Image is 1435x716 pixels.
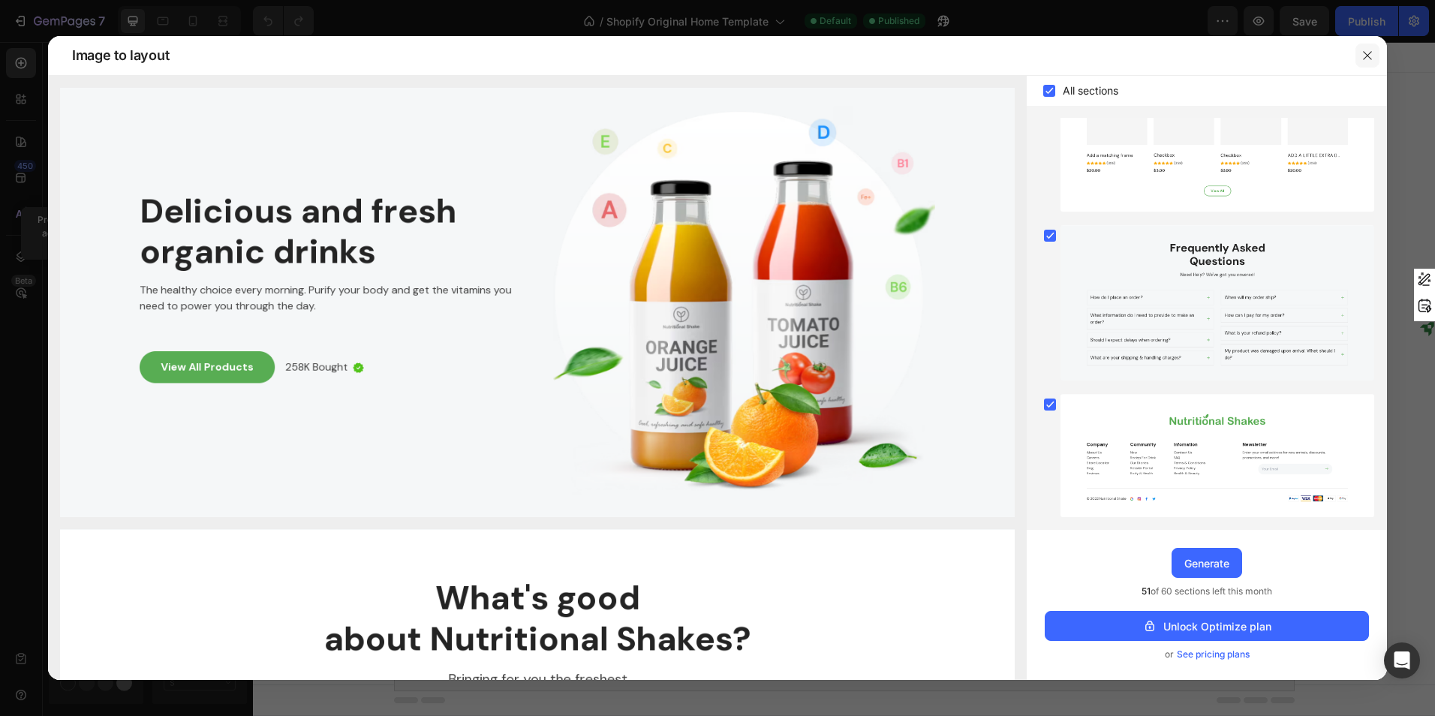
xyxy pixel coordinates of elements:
[592,380,615,398] span: Apps
[1142,584,1272,599] span: of 60 sections left this month
[592,300,615,318] span: Apps
[584,141,622,159] span: Rich text
[1045,611,1369,641] button: Unlock Optimize plan
[1045,647,1369,662] div: or
[1142,585,1151,597] span: 51
[1177,647,1250,662] span: See pricing plans
[1184,555,1229,571] div: Generate
[592,459,615,477] span: Apps
[1172,548,1242,578] button: Generate
[563,618,644,636] span: Featured collection
[563,539,644,557] span: Featured collection
[563,221,644,239] span: Featured collection
[72,47,169,65] span: Image to layout
[581,62,624,80] span: Slideshow
[1384,642,1420,678] div: Open Intercom Messenger
[1063,82,1118,100] span: All sections
[1142,618,1271,634] div: Unlock Optimize plan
